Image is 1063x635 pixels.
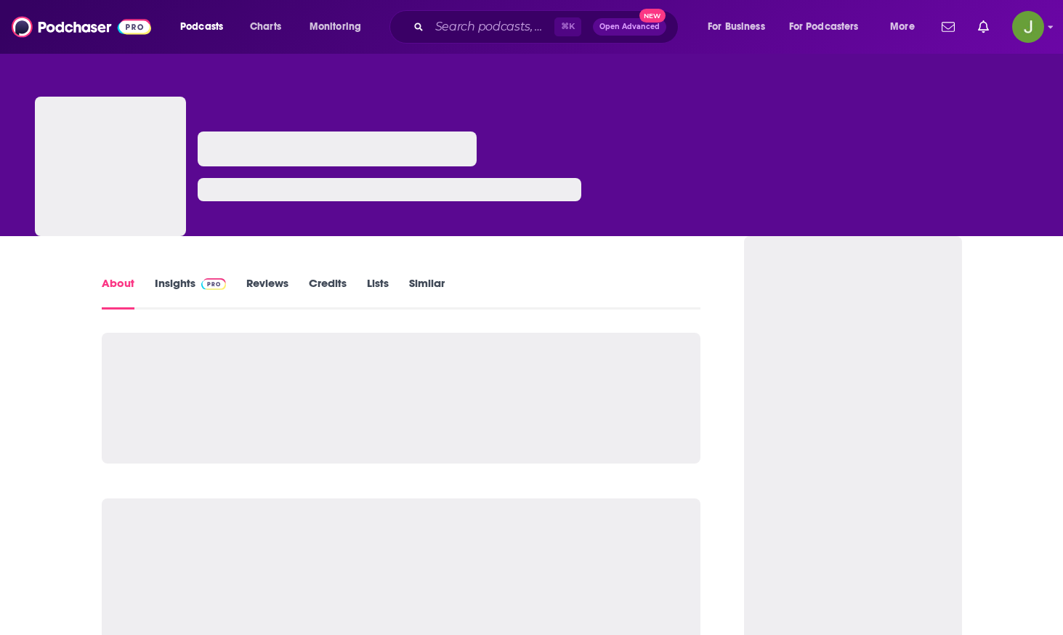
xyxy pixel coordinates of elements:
[170,15,242,39] button: open menu
[880,15,933,39] button: open menu
[1012,11,1044,43] span: Logged in as jon47193
[310,17,361,37] span: Monitoring
[250,17,281,37] span: Charts
[246,276,288,310] a: Reviews
[708,17,765,37] span: For Business
[593,18,666,36] button: Open AdvancedNew
[599,23,660,31] span: Open Advanced
[780,15,880,39] button: open menu
[554,17,581,36] span: ⌘ K
[102,276,134,310] a: About
[409,276,445,310] a: Similar
[698,15,783,39] button: open menu
[299,15,380,39] button: open menu
[1012,11,1044,43] img: User Profile
[201,278,227,290] img: Podchaser Pro
[309,276,347,310] a: Credits
[12,13,151,41] img: Podchaser - Follow, Share and Rate Podcasts
[639,9,666,23] span: New
[367,276,389,310] a: Lists
[241,15,290,39] a: Charts
[403,10,692,44] div: Search podcasts, credits, & more...
[936,15,961,39] a: Show notifications dropdown
[429,15,554,39] input: Search podcasts, credits, & more...
[155,276,227,310] a: InsightsPodchaser Pro
[180,17,223,37] span: Podcasts
[789,17,859,37] span: For Podcasters
[1012,11,1044,43] button: Show profile menu
[972,15,995,39] a: Show notifications dropdown
[890,17,915,37] span: More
